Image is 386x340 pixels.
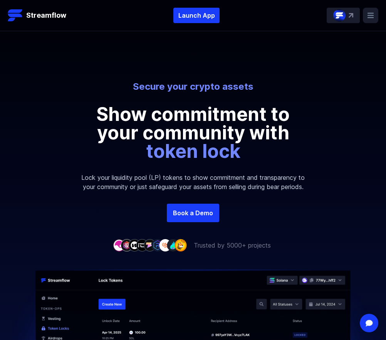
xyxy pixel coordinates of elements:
[360,314,378,332] div: Open Intercom Messenger
[159,239,171,251] img: company-7
[167,204,219,222] a: Book a Demo
[76,105,310,161] p: Show commitment to your community with
[194,241,271,250] p: Trusted by 5000+ projects
[175,239,187,251] img: company-9
[167,239,179,251] img: company-8
[144,239,156,251] img: company-5
[8,8,23,23] img: Streamflow Logo
[26,10,66,21] p: Streamflow
[173,8,220,23] button: Launch App
[8,8,66,23] a: Streamflow
[146,140,240,162] span: token lock
[113,239,125,251] img: company-1
[70,161,316,204] p: Lock your liquidity pool (LP) tokens to show commitment and transparency to your community or jus...
[151,239,164,251] img: company-6
[136,239,148,251] img: company-4
[128,239,141,251] img: company-3
[333,9,346,22] img: streamflow-logo-circle.png
[121,239,133,251] img: company-2
[76,80,310,93] p: Secure your crypto assets
[349,13,353,18] img: top-right-arrow.svg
